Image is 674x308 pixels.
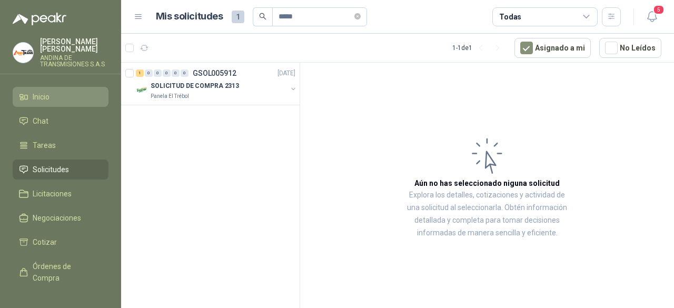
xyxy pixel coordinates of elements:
span: Negociaciones [33,212,81,224]
div: Todas [499,11,521,23]
span: Tareas [33,140,56,151]
span: close-circle [354,13,361,19]
span: Órdenes de Compra [33,261,98,284]
img: Company Logo [13,43,33,63]
div: 1 [136,69,144,77]
a: Chat [13,111,108,131]
div: 0 [181,69,189,77]
span: Inicio [33,91,49,103]
button: Asignado a mi [514,38,591,58]
div: 0 [163,69,171,77]
span: 5 [653,5,665,15]
span: Licitaciones [33,188,72,200]
img: Company Logo [136,84,148,96]
a: Licitaciones [13,184,108,204]
span: 1 [232,11,244,23]
a: Órdenes de Compra [13,256,108,288]
a: 1 0 0 0 0 0 GSOL005912[DATE] Company LogoSOLICITUD DE COMPRA 2313Panela El Trébol [136,67,298,101]
span: close-circle [354,12,361,22]
p: [DATE] [277,68,295,78]
h3: Aún no has seleccionado niguna solicitud [414,177,560,189]
a: Negociaciones [13,208,108,228]
p: SOLICITUD DE COMPRA 2313 [151,81,239,91]
div: 0 [154,69,162,77]
p: [PERSON_NAME] [PERSON_NAME] [40,38,108,53]
a: Tareas [13,135,108,155]
span: search [259,13,266,20]
a: Cotizar [13,232,108,252]
a: Solicitudes [13,160,108,180]
a: Inicio [13,87,108,107]
img: Logo peakr [13,13,66,25]
div: 0 [145,69,153,77]
p: ANDINA DE TRANSMISIONES S.A.S [40,55,108,67]
p: Explora los detalles, cotizaciones y actividad de una solicitud al seleccionarla. Obtén informaci... [405,189,569,240]
p: GSOL005912 [193,69,236,77]
button: 5 [642,7,661,26]
div: 0 [172,69,180,77]
span: Chat [33,115,48,127]
div: 1 - 1 de 1 [452,39,506,56]
span: Solicitudes [33,164,69,175]
p: Panela El Trébol [151,92,189,101]
button: No Leídos [599,38,661,58]
h1: Mis solicitudes [156,9,223,24]
span: Cotizar [33,236,57,248]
